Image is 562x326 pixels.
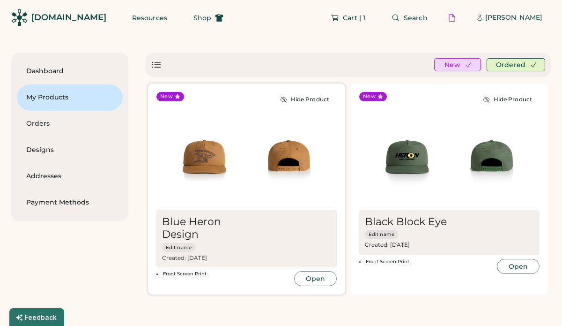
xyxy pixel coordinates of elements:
img: generate-image [247,115,332,200]
div: Created: [DATE] [365,241,459,249]
img: generate-image [450,115,534,200]
span: Cart | 1 [343,15,365,21]
button: Search [380,8,439,27]
li: Front Screen Print [359,259,494,265]
span: Search [404,15,428,21]
div: [DOMAIN_NAME] [31,12,106,23]
div: New [160,93,173,100]
button: Edit name [162,243,195,252]
div: New [363,93,376,100]
img: generate-image [162,115,247,200]
button: Open [497,259,540,274]
div: Dashboard [26,67,113,76]
div: Blue Heron Design [162,215,257,242]
div: Orders [26,119,113,129]
div: Created: [DATE] [162,254,257,262]
button: Hide Product [273,92,337,107]
button: Hide Product [475,92,540,107]
li: Front Screen Print [156,271,291,277]
button: Shop [182,8,235,27]
div: [PERSON_NAME] [485,13,542,23]
img: generate-image [365,115,450,200]
div: Black Block Eye [365,215,447,228]
div: My Products [26,93,113,102]
button: Edit name [365,230,398,239]
button: Cart | 1 [319,8,377,27]
span: Shop [193,15,211,21]
img: Rendered Logo - Screens [11,9,28,26]
div: Addresses [26,172,113,181]
div: Designs [26,145,113,155]
button: Open [294,271,337,286]
div: Show list view [151,59,162,70]
button: New [434,58,481,71]
button: Resources [121,8,178,27]
button: Ordered [487,58,545,71]
div: Payment Methods [26,198,113,207]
